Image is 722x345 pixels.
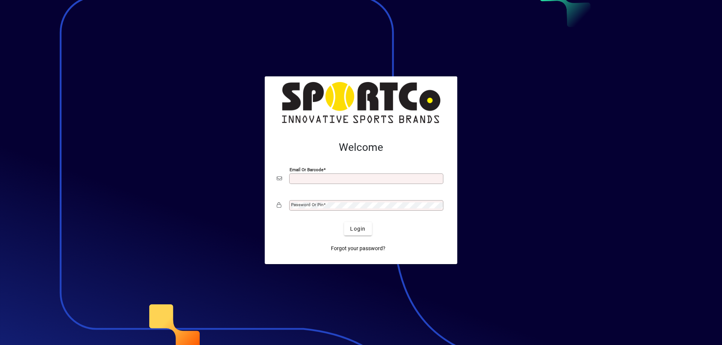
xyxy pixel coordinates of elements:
[344,222,372,236] button: Login
[328,242,388,255] a: Forgot your password?
[277,141,445,154] h2: Welcome
[291,202,323,207] mat-label: Password or Pin
[331,245,385,252] span: Forgot your password?
[350,225,366,233] span: Login
[290,167,323,172] mat-label: Email or Barcode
